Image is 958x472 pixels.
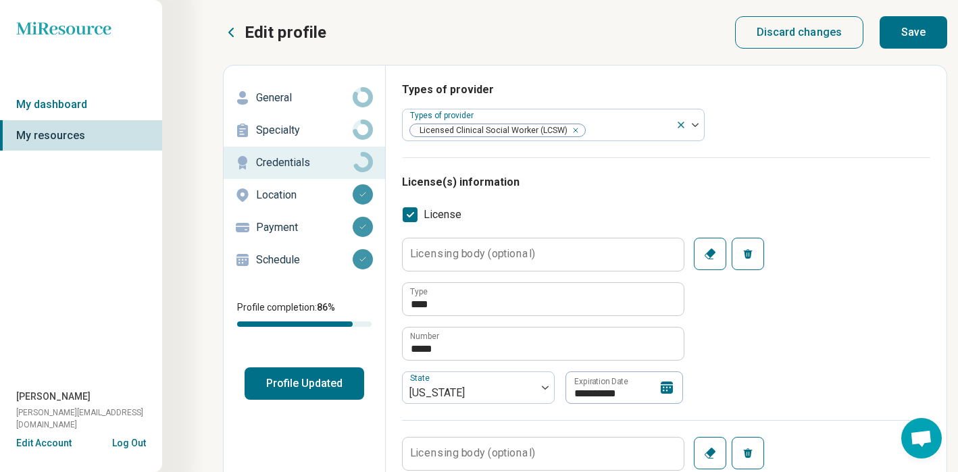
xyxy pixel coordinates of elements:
[402,82,930,98] h3: Types of provider
[245,22,326,43] p: Edit profile
[410,373,432,383] label: State
[256,187,353,203] p: Location
[410,124,572,137] span: Licensed Clinical Social Worker (LCSW)
[245,367,364,400] button: Profile Updated
[256,219,353,236] p: Payment
[424,207,461,223] span: License
[410,332,439,340] label: Number
[224,114,385,147] a: Specialty
[223,22,326,43] button: Edit profile
[256,90,353,106] p: General
[403,283,684,315] input: credential.licenses.0.name
[256,155,353,171] p: Credentials
[410,248,535,259] label: Licensing body (optional)
[16,407,162,431] span: [PERSON_NAME][EMAIL_ADDRESS][DOMAIN_NAME]
[410,448,535,458] label: Licensing body (optional)
[224,82,385,114] a: General
[224,292,385,335] div: Profile completion:
[256,252,353,268] p: Schedule
[901,418,942,458] a: Open chat
[224,179,385,211] a: Location
[237,321,372,327] div: Profile completion
[112,436,146,447] button: Log Out
[410,111,476,120] label: Types of provider
[880,16,947,49] button: Save
[224,244,385,276] a: Schedule
[402,174,930,190] h3: License(s) information
[256,122,353,138] p: Specialty
[317,302,335,313] span: 86 %
[16,436,72,450] button: Edit Account
[16,390,91,404] span: [PERSON_NAME]
[224,211,385,244] a: Payment
[410,288,428,296] label: Type
[735,16,864,49] button: Discard changes
[224,147,385,179] a: Credentials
